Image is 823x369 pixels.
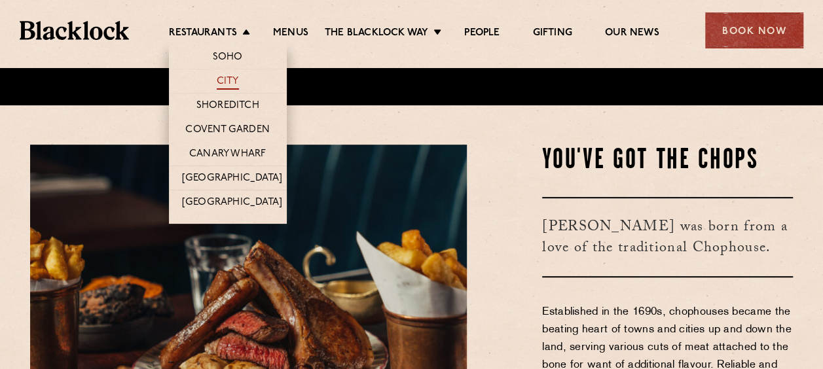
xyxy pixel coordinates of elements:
[182,196,282,211] a: [GEOGRAPHIC_DATA]
[196,99,259,114] a: Shoreditch
[464,27,500,41] a: People
[185,124,270,138] a: Covent Garden
[705,12,803,48] div: Book Now
[189,148,266,162] a: Canary Wharf
[532,27,572,41] a: Gifting
[273,27,308,41] a: Menus
[325,27,428,41] a: The Blacklock Way
[169,27,237,41] a: Restaurants
[217,75,239,90] a: City
[20,21,129,39] img: BL_Textured_Logo-footer-cropped.svg
[213,51,243,65] a: Soho
[605,27,659,41] a: Our News
[182,172,282,186] a: [GEOGRAPHIC_DATA]
[542,197,793,277] h3: [PERSON_NAME] was born from a love of the traditional Chophouse.
[542,145,793,177] h2: You've Got The Chops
